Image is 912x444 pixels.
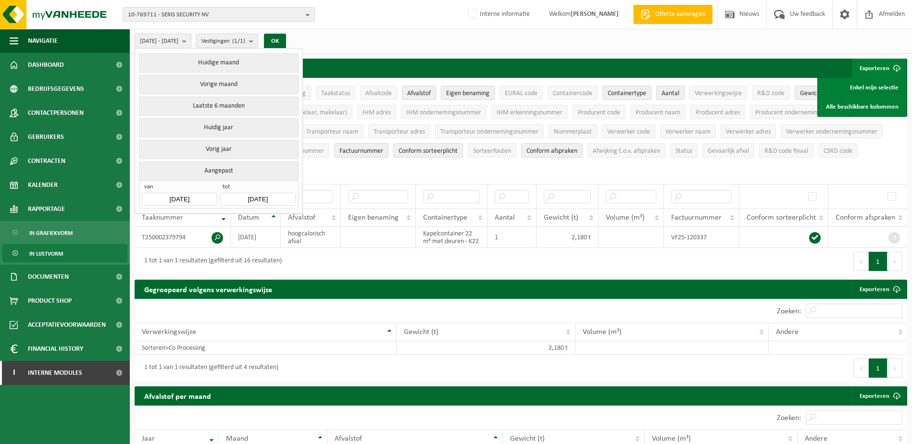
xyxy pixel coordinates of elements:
span: Gewicht (t) [510,435,545,443]
span: In lijstvorm [29,245,63,263]
button: CSRD codeCSRD code: Activate to sort [818,143,858,158]
span: Navigatie [28,29,58,53]
button: Eigen benamingEigen benaming: Activate to sort [441,86,495,100]
a: Alle beschikbare kolommen [819,97,906,116]
button: Next [887,358,902,378]
span: Conform sorteerplicht [747,214,816,222]
span: Taakstatus [321,90,350,97]
span: IHM ondernemingsnummer [406,109,481,116]
span: Andere [776,328,799,336]
button: Gevaarlijk afval : Activate to sort [702,143,754,158]
span: Eigen benaming [446,90,489,97]
span: Verwerkingswijze [695,90,742,97]
span: Maand [226,435,248,443]
label: Zoeken: [777,308,801,315]
span: Factuurnummer [671,214,722,222]
button: Aangepast [139,161,298,180]
button: Afwijking t.o.v. afsprakenAfwijking t.o.v. afspraken: Activate to sort [587,143,665,158]
span: CSRD code [824,148,852,155]
strong: [PERSON_NAME] [571,11,619,18]
span: Bedrijfsgegevens [28,77,84,101]
span: Status [675,148,692,155]
button: IHM erkenningsnummerIHM erkenningsnummer: Activate to sort [491,105,568,119]
span: Afvalcode [365,90,392,97]
button: Verwerker ondernemingsnummerVerwerker ondernemingsnummer: Activate to sort [781,124,883,138]
button: FactuurnummerFactuurnummer: Activate to sort [334,143,388,158]
span: IHM adres [362,109,391,116]
button: AfvalstofAfvalstof: Activate to sort [402,86,436,100]
span: Verwerker adres [726,128,771,136]
span: Volume (m³) [583,328,622,336]
span: Andere [805,435,827,443]
button: TaakstatusTaakstatus: Activate to sort [316,86,355,100]
span: Conform sorteerplicht [399,148,458,155]
button: Verwerker naamVerwerker naam: Activate to sort [660,124,716,138]
label: Zoeken: [777,414,801,422]
td: VF25-120337 [664,227,739,248]
span: Vestigingen [201,34,245,49]
button: 1 [869,252,887,271]
span: Gevaarlijk afval [708,148,749,155]
span: Conform afspraken [526,148,577,155]
span: Factuurnummer [339,148,383,155]
span: Datum [238,214,259,222]
button: Verwerker codeVerwerker code: Activate to sort [602,124,655,138]
td: [DATE] [231,227,281,248]
button: IHM adresIHM adres: Activate to sort [357,105,396,119]
td: 1 [487,227,537,248]
span: Verwerker ondernemingsnummer [786,128,877,136]
td: 2,180 t [537,227,598,248]
td: hoogcalorisch afval [281,227,341,248]
span: Producent adres [696,109,740,116]
button: Producent codeProducent code: Activate to sort [573,105,625,119]
span: Verwerker naam [665,128,711,136]
span: Offerte aanvragen [653,10,708,19]
span: tot [220,183,295,193]
span: Sorteerfouten [473,148,511,155]
span: Producent naam [636,109,680,116]
button: SorteerfoutenSorteerfouten: Activate to sort [468,143,516,158]
count: (1/1) [232,38,245,44]
button: 1 [869,358,887,378]
button: Producent naamProducent naam: Activate to sort [630,105,686,119]
span: Afvalstof [407,90,431,97]
div: 1 tot 1 van 1 resultaten (gefilterd uit 4 resultaten) [139,359,278,377]
span: Financial History [28,337,83,361]
button: ContainercodeContainercode: Activate to sort [548,86,598,100]
span: Afvalstof [288,214,315,222]
span: Transporteur ondernemingsnummer [440,128,538,136]
a: Exporteren [852,386,906,406]
span: Gewicht (t) [800,90,830,97]
span: In grafiekvorm [29,224,73,242]
button: Previous [853,252,869,271]
span: Eigen benaming [348,214,399,222]
div: 1 tot 1 van 1 resultaten (gefilterd uit 16 resultaten) [139,253,282,270]
span: Producent ondernemingsnummer [755,109,846,116]
span: [DATE] - [DATE] [140,34,178,49]
label: Interne informatie [466,7,530,22]
td: Sorteren>Co Processing [135,341,397,355]
span: Gebruikers [28,125,64,149]
button: R&D codeR&amp;D code: Activate to sort [752,86,790,100]
span: IHM erkenningsnummer [497,109,562,116]
span: Verwerker code [607,128,650,136]
span: Rapportage [28,197,65,221]
button: Previous [853,358,869,378]
button: IHM ondernemingsnummerIHM ondernemingsnummer: Activate to sort [401,105,487,119]
button: Laatste 6 maanden [139,97,298,116]
h2: Afvalstof per maand [135,386,221,405]
h2: Gegroepeerd volgens verwerkingswijze [135,280,282,298]
a: Exporteren [852,280,906,299]
button: Producent adresProducent adres: Activate to sort [690,105,745,119]
span: Nummerplaat [554,128,592,136]
span: Containertype [608,90,646,97]
span: Volume (m³) [652,435,691,443]
span: Transporteur adres [374,128,425,136]
button: Vestigingen(1/1) [196,34,258,48]
button: Transporteur ondernemingsnummerTransporteur ondernemingsnummer : Activate to sort [435,124,544,138]
span: van [142,183,217,193]
button: R&D code finaalR&amp;D code finaal: Activate to sort [759,143,813,158]
span: Transporteur naam [306,128,358,136]
button: NummerplaatNummerplaat: Activate to sort [549,124,597,138]
span: Dashboard [28,53,64,77]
